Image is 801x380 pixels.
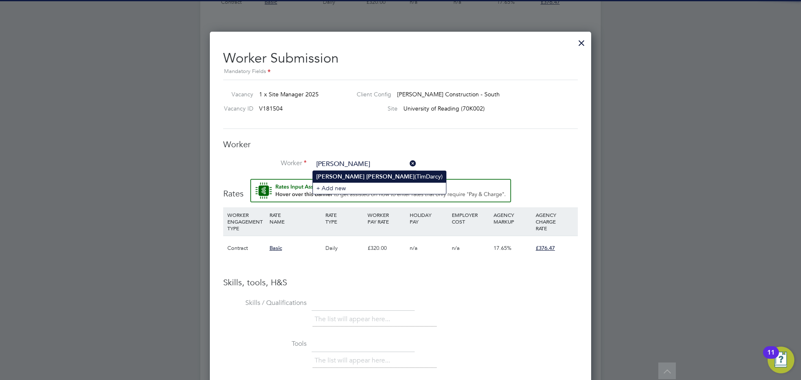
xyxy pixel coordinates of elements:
button: Open Resource Center, 11 new notifications [768,347,794,373]
div: Mandatory Fields [223,67,578,76]
li: (TimDarcy) [313,171,446,182]
label: Vacancy [220,91,253,98]
h3: Worker [223,139,578,150]
li: The list will appear here... [315,355,393,366]
div: £320.00 [365,236,408,260]
label: Skills / Qualifications [223,299,307,307]
h3: Rates [223,179,578,199]
label: Vacancy ID [220,105,253,112]
h2: Worker Submission [223,43,578,76]
div: RATE NAME [267,207,323,229]
label: Client Config [350,91,391,98]
div: Contract [225,236,267,260]
span: V181504 [259,105,283,112]
span: [PERSON_NAME] Construction - South [397,91,500,98]
div: RATE TYPE [323,207,365,229]
div: WORKER PAY RATE [365,207,408,229]
span: n/a [452,244,460,252]
div: AGENCY MARKUP [491,207,534,229]
span: 17.65% [494,244,511,252]
div: AGENCY CHARGE RATE [534,207,576,236]
div: EMPLOYER COST [450,207,492,229]
b: [PERSON_NAME] [366,173,415,180]
span: n/a [410,244,418,252]
label: Tools [223,340,307,348]
div: HOLIDAY PAY [408,207,450,229]
span: £376.47 [536,244,555,252]
span: 1 x Site Manager 2025 [259,91,319,98]
div: 11 [767,352,775,363]
button: Rate Assistant [250,179,511,202]
label: Site [350,105,398,112]
div: Daily [323,236,365,260]
li: The list will appear here... [315,314,393,325]
span: University of Reading (70K002) [403,105,485,112]
span: Basic [270,244,282,252]
h3: Skills, tools, H&S [223,277,578,288]
div: WORKER ENGAGEMENT TYPE [225,207,267,236]
label: Worker [223,159,307,168]
b: [PERSON_NAME] [316,173,365,180]
input: Search for... [313,158,416,171]
li: + Add new [313,182,446,194]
